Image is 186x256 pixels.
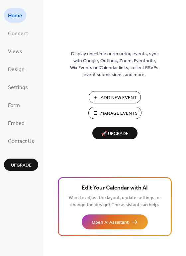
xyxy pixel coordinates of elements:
span: Views [8,47,22,57]
span: Form [8,100,20,111]
a: Contact Us [4,134,38,148]
span: Design [8,64,25,75]
a: Design [4,62,29,76]
span: Add New Event [101,94,137,101]
span: Open AI Assistant [92,219,129,226]
a: Embed [4,116,29,130]
a: Connect [4,26,32,41]
span: Upgrade [11,162,32,169]
span: Edit Your Calendar with AI [82,184,148,193]
span: Settings [8,82,28,93]
button: Manage Events [88,107,141,119]
a: Settings [4,80,32,94]
span: Display one-time or recurring events, sync with Google, Outlook, Zoom, Eventbrite, Wix Events or ... [70,51,160,78]
a: Form [4,98,24,112]
span: Manage Events [100,110,138,117]
span: Contact Us [8,136,34,147]
span: Embed [8,118,25,129]
a: Home [4,8,26,23]
span: Want to adjust the layout, update settings, or change the design? The assistant can help. [69,193,161,209]
button: Upgrade [4,159,38,171]
span: Home [8,11,22,21]
button: Add New Event [89,91,141,103]
span: 🚀 Upgrade [96,129,134,138]
a: Views [4,44,26,59]
button: 🚀 Upgrade [92,127,138,139]
button: Open AI Assistant [82,214,148,229]
span: Connect [8,29,28,39]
